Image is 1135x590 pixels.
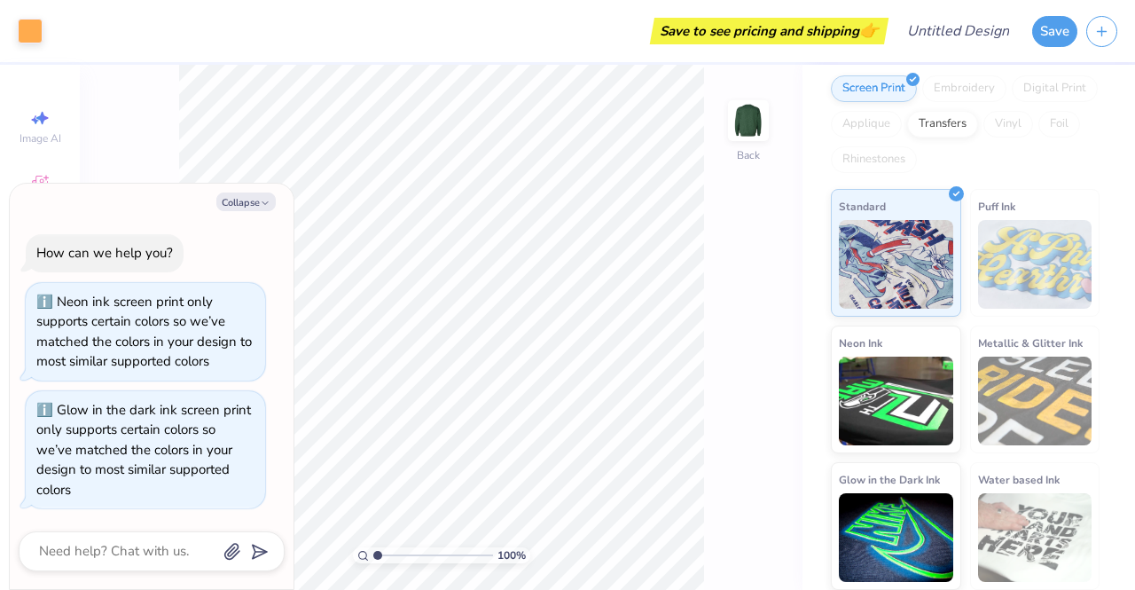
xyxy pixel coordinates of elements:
[1012,75,1098,102] div: Digital Print
[831,146,917,173] div: Rhinestones
[922,75,1006,102] div: Embroidery
[839,470,940,489] span: Glow in the Dark Ink
[654,18,884,44] div: Save to see pricing and shipping
[36,401,251,499] div: Glow in the dark ink screen print only supports certain colors so we’ve matched the colors in you...
[907,111,978,138] div: Transfers
[36,244,173,262] div: How can we help you?
[839,357,953,445] img: Neon Ink
[1032,16,1077,47] button: Save
[983,111,1033,138] div: Vinyl
[839,493,953,582] img: Glow in the Dark Ink
[731,103,766,138] img: Back
[978,220,1092,309] img: Puff Ink
[839,197,886,216] span: Standard
[1038,111,1080,138] div: Foil
[20,131,61,146] span: Image AI
[978,197,1015,216] span: Puff Ink
[36,293,252,371] div: Neon ink screen print only supports certain colors so we’ve matched the colors in your design to ...
[831,75,917,102] div: Screen Print
[978,470,1060,489] span: Water based Ink
[859,20,879,41] span: 👉
[978,357,1092,445] img: Metallic & Glitter Ink
[893,13,1023,49] input: Untitled Design
[216,193,276,211] button: Collapse
[839,334,882,352] span: Neon Ink
[737,147,760,163] div: Back
[978,334,1083,352] span: Metallic & Glitter Ink
[978,493,1092,582] img: Water based Ink
[497,547,526,563] span: 100 %
[839,220,953,309] img: Standard
[831,111,902,138] div: Applique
